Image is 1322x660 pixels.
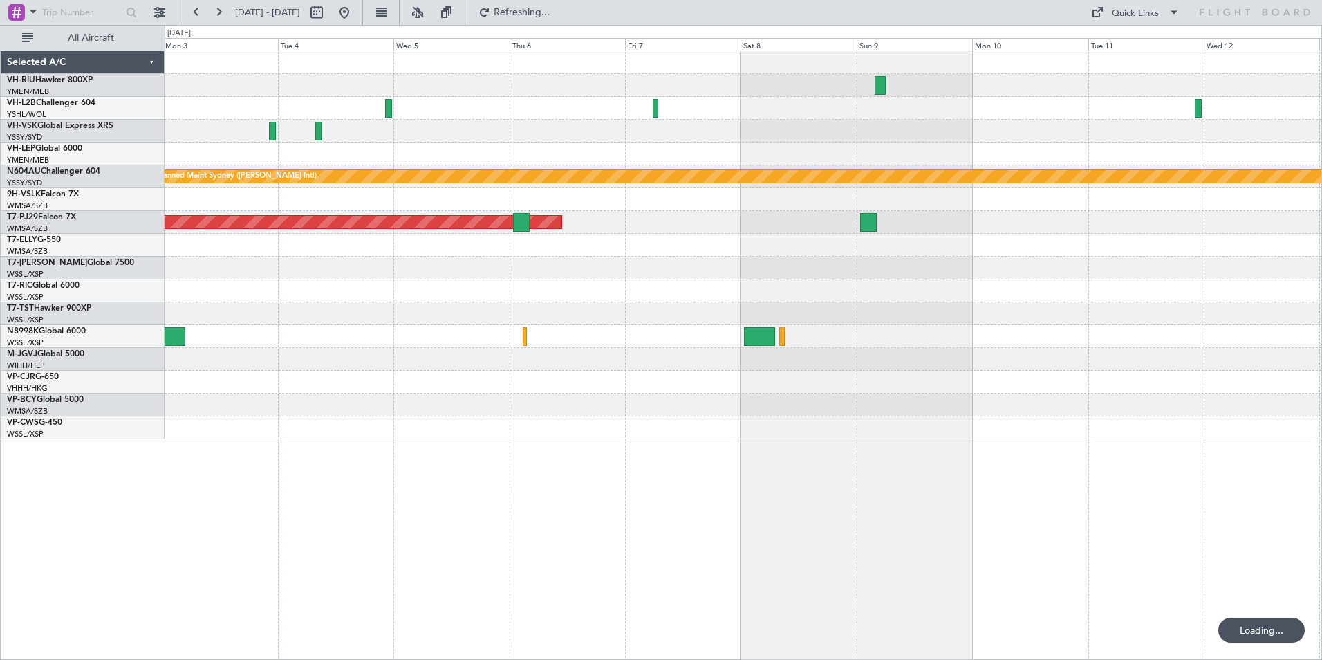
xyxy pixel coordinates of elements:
span: Refreshing... [493,8,551,17]
div: Sat 8 [741,38,856,51]
a: YSSY/SYD [7,132,42,143]
a: WSSL/XSP [7,315,44,325]
div: Sun 9 [857,38,972,51]
span: VH-RIU [7,76,35,84]
div: [DATE] [167,28,191,39]
a: T7-ELLYG-550 [7,236,61,244]
a: M-JGVJGlobal 5000 [7,350,84,358]
a: VP-CWSG-450 [7,419,62,427]
div: Quick Links [1112,7,1159,21]
span: T7-[PERSON_NAME] [7,259,87,267]
a: YSSY/SYD [7,178,42,188]
div: Loading... [1218,618,1305,643]
a: T7-RICGlobal 6000 [7,282,80,290]
a: 9H-VSLKFalcon 7X [7,190,79,199]
a: WMSA/SZB [7,223,48,234]
div: Mon 3 [162,38,278,51]
div: Wed 12 [1204,38,1319,51]
a: WMSA/SZB [7,246,48,257]
a: VH-VSKGlobal Express XRS [7,122,113,130]
a: VH-L2BChallenger 604 [7,99,95,107]
a: VHHH/HKG [7,383,48,394]
button: Refreshing... [472,1,555,24]
span: VH-L2B [7,99,36,107]
span: VP-BCY [7,396,37,404]
a: WMSA/SZB [7,201,48,211]
a: YSHL/WOL [7,109,46,120]
a: WSSL/XSP [7,338,44,348]
span: [DATE] - [DATE] [235,6,300,19]
a: VP-CJRG-650 [7,373,59,381]
span: VP-CJR [7,373,35,381]
a: WSSL/XSP [7,269,44,279]
div: Planned Maint Sydney ([PERSON_NAME] Intl) [156,166,317,187]
span: N604AU [7,167,41,176]
span: T7-TST [7,304,34,313]
div: Mon 10 [972,38,1088,51]
a: VH-LEPGlobal 6000 [7,145,82,153]
div: Tue 11 [1088,38,1204,51]
button: Quick Links [1084,1,1186,24]
div: Thu 6 [510,38,625,51]
span: All Aircraft [36,33,146,43]
span: 9H-VSLK [7,190,41,199]
a: T7-TSTHawker 900XP [7,304,91,313]
a: WIHH/HLP [7,360,45,371]
span: T7-PJ29 [7,213,38,221]
span: VH-VSK [7,122,37,130]
div: Wed 5 [393,38,509,51]
span: N8998K [7,327,39,336]
div: Fri 7 [625,38,741,51]
a: YMEN/MEB [7,155,49,165]
a: VP-BCYGlobal 5000 [7,396,84,404]
div: Tue 4 [278,38,393,51]
input: Trip Number [42,2,122,23]
span: VP-CWS [7,419,39,427]
a: N8998KGlobal 6000 [7,327,86,336]
a: WSSL/XSP [7,429,44,439]
a: N604AUChallenger 604 [7,167,100,176]
button: All Aircraft [15,27,150,49]
a: WSSL/XSP [7,292,44,302]
a: VH-RIUHawker 800XP [7,76,93,84]
a: YMEN/MEB [7,86,49,97]
a: WMSA/SZB [7,406,48,416]
a: T7-PJ29Falcon 7X [7,213,76,221]
span: VH-LEP [7,145,35,153]
span: T7-RIC [7,282,32,290]
span: T7-ELLY [7,236,37,244]
span: M-JGVJ [7,350,37,358]
a: T7-[PERSON_NAME]Global 7500 [7,259,134,267]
